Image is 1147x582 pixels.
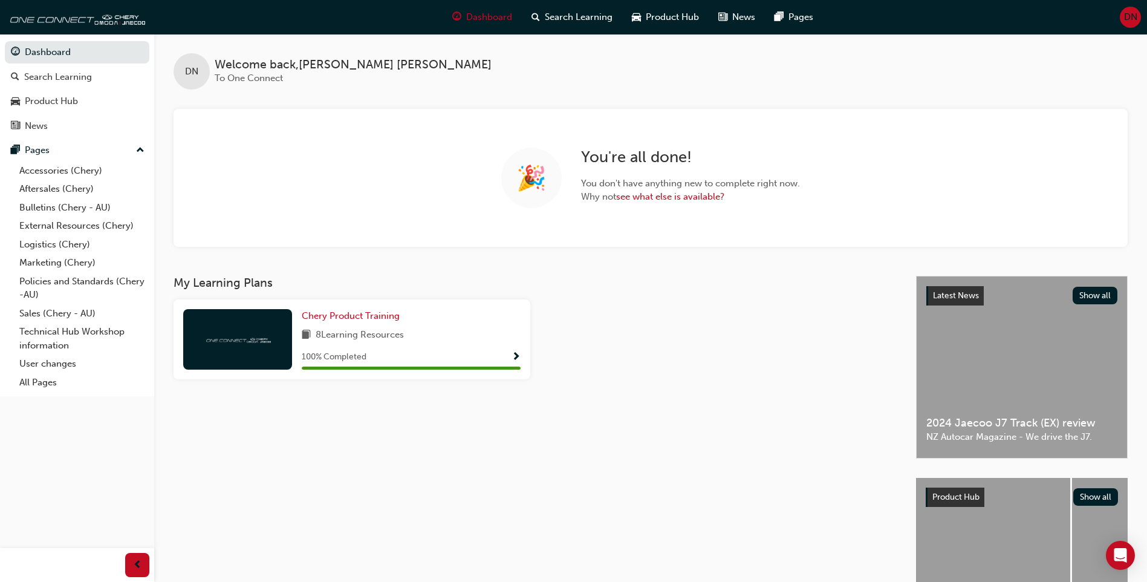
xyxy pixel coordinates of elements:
span: car-icon [11,96,20,107]
a: Technical Hub Workshop information [15,322,149,355]
div: Pages [25,143,50,157]
span: You don ' t have anything new to complete right now. [581,177,800,191]
h2: You ' re all done! [581,148,800,167]
a: pages-iconPages [765,5,823,30]
span: up-icon [136,143,145,159]
a: Latest NewsShow all [926,286,1117,306]
span: car-icon [632,10,641,25]
a: car-iconProduct Hub [622,5,709,30]
a: news-iconNews [709,5,765,30]
span: search-icon [531,10,540,25]
a: Chery Product Training [302,309,405,323]
span: news-icon [11,121,20,132]
span: pages-icon [11,145,20,156]
a: Sales (Chery - AU) [15,304,149,323]
a: Accessories (Chery) [15,162,149,180]
button: DN [1120,7,1141,28]
a: Logistics (Chery) [15,235,149,254]
span: guage-icon [11,47,20,58]
span: DN [1124,10,1137,24]
span: 🎉 [516,171,547,185]
span: Latest News [933,290,979,301]
span: Search Learning [545,10,612,24]
span: Product Hub [646,10,699,24]
a: guage-iconDashboard [443,5,522,30]
span: Why not [581,190,800,204]
img: oneconnect [204,333,271,345]
div: Search Learning [24,70,92,84]
a: Search Learning [5,66,149,88]
span: guage-icon [452,10,461,25]
span: Product Hub [932,492,980,502]
span: NZ Autocar Magazine - We drive the J7. [926,430,1117,444]
button: Pages [5,139,149,162]
img: oneconnect [6,5,145,29]
span: 100 % Completed [302,350,366,364]
h3: My Learning Plans [174,276,897,290]
span: pages-icon [775,10,784,25]
div: Product Hub [25,94,78,108]
button: DashboardSearch LearningProduct HubNews [5,39,149,139]
a: Dashboard [5,41,149,64]
span: search-icon [11,72,19,83]
a: Policies and Standards (Chery -AU) [15,272,149,304]
span: book-icon [302,328,311,343]
a: All Pages [15,373,149,392]
span: prev-icon [133,558,142,573]
span: Pages [788,10,813,24]
a: Latest NewsShow all2024 Jaecoo J7 Track (EX) reviewNZ Autocar Magazine - We drive the J7. [916,276,1128,459]
span: 2024 Jaecoo J7 Track (EX) review [926,416,1117,430]
a: see what else is available? [616,191,724,202]
span: DN [185,65,198,79]
a: Marketing (Chery) [15,253,149,272]
button: Show Progress [512,350,521,365]
div: Open Intercom Messenger [1106,541,1135,570]
button: Show all [1073,488,1119,506]
a: Bulletins (Chery - AU) [15,198,149,217]
a: Aftersales (Chery) [15,180,149,198]
a: External Resources (Chery) [15,217,149,235]
a: News [5,115,149,137]
span: Dashboard [466,10,512,24]
span: Welcome back , [PERSON_NAME] [PERSON_NAME] [215,58,492,72]
span: News [732,10,755,24]
span: news-icon [718,10,727,25]
div: News [25,119,48,133]
a: User changes [15,355,149,373]
a: Product HubShow all [926,488,1118,507]
a: Product Hub [5,90,149,113]
span: Show Progress [512,352,521,363]
span: To One Connect [215,73,283,83]
span: 8 Learning Resources [316,328,404,343]
a: search-iconSearch Learning [522,5,622,30]
span: Chery Product Training [302,310,400,321]
button: Show all [1073,287,1118,304]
